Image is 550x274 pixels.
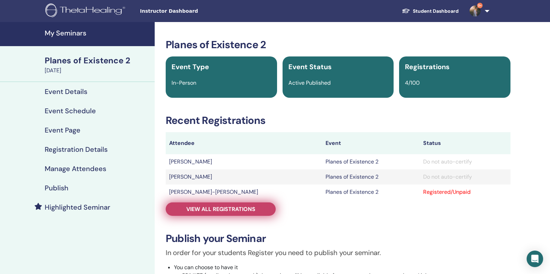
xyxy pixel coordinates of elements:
h4: Manage Attendees [45,165,106,173]
span: 4/100 [405,79,420,86]
span: Registrations [405,62,450,71]
p: In order for your students Register you need to publish your seminar. [166,247,510,258]
td: Planes of Existence 2 [322,169,420,185]
a: Student Dashboard [396,5,464,18]
td: [PERSON_NAME] [166,169,322,185]
td: Planes of Existence 2 [322,154,420,169]
h3: Recent Registrations [166,114,510,127]
span: Event Type [172,62,209,71]
div: Do not auto-certify [423,158,507,166]
a: Planes of Existence 2[DATE] [41,55,155,75]
h4: Event Page [45,126,80,134]
h4: Event Details [45,87,87,96]
a: View all registrations [166,202,276,216]
div: Do not auto-certify [423,173,507,181]
span: 9+ [477,3,483,8]
img: graduation-cap-white.svg [402,8,410,14]
td: Planes of Existence 2 [322,185,420,200]
h4: Registration Details [45,145,108,154]
div: Planes of Existence 2 [45,55,151,66]
h4: My Seminars [45,29,151,37]
div: Open Intercom Messenger [527,251,543,267]
th: Attendee [166,132,322,154]
h3: Planes of Existence 2 [166,39,510,51]
img: default.jpg [470,6,481,17]
span: View all registrations [186,205,255,213]
td: [PERSON_NAME]-[PERSON_NAME] [166,185,322,200]
span: Active Published [288,79,331,86]
h4: Publish [45,184,68,192]
span: Event Status [288,62,332,71]
img: logo.png [45,3,128,19]
th: Status [420,132,510,154]
span: In-Person [172,79,196,86]
h4: Event Schedule [45,107,96,115]
div: Registered/Unpaid [423,188,507,196]
h3: Publish your Seminar [166,232,510,245]
td: [PERSON_NAME] [166,154,322,169]
span: Instructor Dashboard [140,8,243,15]
h4: Highlighted Seminar [45,203,110,211]
div: [DATE] [45,66,151,75]
th: Event [322,132,420,154]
